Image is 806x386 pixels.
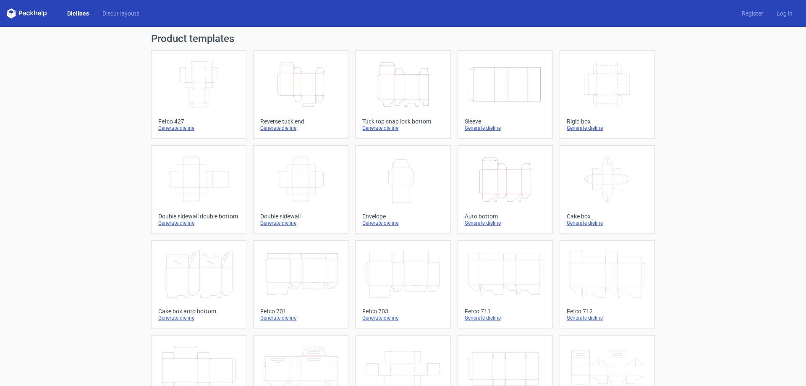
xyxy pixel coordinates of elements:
[253,145,348,234] a: Double sidewallGenerate dieline
[735,9,770,18] a: Register
[458,50,553,139] a: SleeveGenerate dieline
[560,145,655,234] a: Cake boxGenerate dieline
[158,315,239,321] div: Generate dieline
[260,220,341,226] div: Generate dieline
[362,118,443,125] div: Tuck top snap lock bottom
[362,220,443,226] div: Generate dieline
[560,240,655,328] a: Fefco 712Generate dieline
[355,145,450,234] a: EnvelopeGenerate dieline
[465,308,546,315] div: Fefco 711
[158,213,239,220] div: Double sidewall double bottom
[253,50,348,139] a: Reverse tuck endGenerate dieline
[567,118,648,125] div: Rigid box
[96,9,146,18] a: Diecut layouts
[465,315,546,321] div: Generate dieline
[260,308,341,315] div: Fefco 701
[567,125,648,131] div: Generate dieline
[151,50,246,139] a: Fefco 427Generate dieline
[567,308,648,315] div: Fefco 712
[567,213,648,220] div: Cake box
[158,220,239,226] div: Generate dieline
[458,240,553,328] a: Fefco 711Generate dieline
[465,125,546,131] div: Generate dieline
[770,9,799,18] a: Log in
[158,125,239,131] div: Generate dieline
[362,315,443,321] div: Generate dieline
[260,125,341,131] div: Generate dieline
[355,50,450,139] a: Tuck top snap lock bottomGenerate dieline
[458,145,553,234] a: Auto bottomGenerate dieline
[151,240,246,328] a: Cake box auto bottomGenerate dieline
[151,34,655,44] h1: Product templates
[60,9,96,18] a: Dielines
[253,240,348,328] a: Fefco 701Generate dieline
[567,315,648,321] div: Generate dieline
[465,118,546,125] div: Sleeve
[567,220,648,226] div: Generate dieline
[362,213,443,220] div: Envelope
[465,220,546,226] div: Generate dieline
[355,240,450,328] a: Fefco 703Generate dieline
[362,308,443,315] div: Fefco 703
[362,125,443,131] div: Generate dieline
[158,308,239,315] div: Cake box auto bottom
[260,213,341,220] div: Double sidewall
[158,118,239,125] div: Fefco 427
[151,145,246,234] a: Double sidewall double bottomGenerate dieline
[465,213,546,220] div: Auto bottom
[560,50,655,139] a: Rigid boxGenerate dieline
[260,118,341,125] div: Reverse tuck end
[260,315,341,321] div: Generate dieline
